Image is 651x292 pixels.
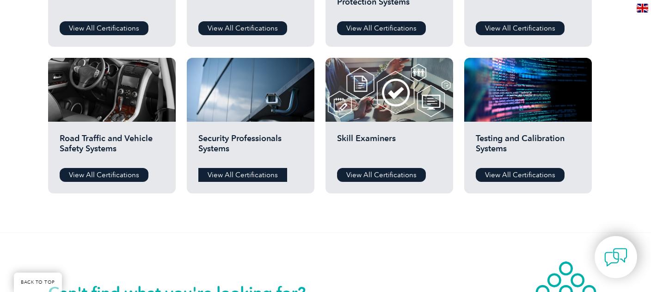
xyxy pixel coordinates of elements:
a: View All Certifications [198,168,287,182]
h2: Road Traffic and Vehicle Safety Systems [60,133,164,161]
a: BACK TO TOP [14,273,62,292]
img: contact-chat.png [604,246,627,269]
a: View All Certifications [337,21,426,35]
a: View All Certifications [198,21,287,35]
a: View All Certifications [476,168,565,182]
a: View All Certifications [337,168,426,182]
a: View All Certifications [60,21,148,35]
h2: Security Professionals Systems [198,133,303,161]
h2: Testing and Calibration Systems [476,133,580,161]
a: View All Certifications [476,21,565,35]
img: en [637,4,648,12]
h2: Skill Examiners [337,133,442,161]
a: View All Certifications [60,168,148,182]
